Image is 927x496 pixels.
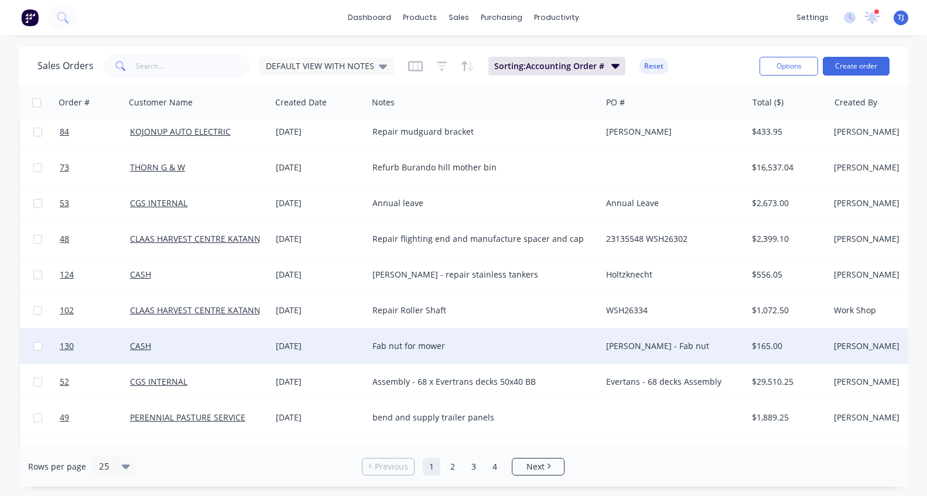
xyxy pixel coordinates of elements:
h1: Sales Orders [37,60,94,71]
a: Page 1 is your current page [423,458,440,476]
div: $2,673.00 [752,197,820,209]
div: Repair Roller Shaft [372,305,586,316]
button: Options [760,57,818,76]
span: 102 [60,305,74,316]
div: Assembly - 68 x Evertrans decks 50x40 BB [372,376,586,388]
div: Created Date [275,97,327,108]
div: [PERSON_NAME] [606,126,736,138]
div: Evertans - 68 decks Assembly [606,376,736,388]
div: settings [791,9,834,26]
a: 48 [60,221,130,256]
a: KOJONUP AUTO ELECTRIC [130,126,231,137]
div: $16,537.04 [752,162,820,173]
div: Customer Name [129,97,193,108]
a: CLAAS HARVEST CENTRE KATANNING [130,305,275,316]
div: $2,399.10 [752,233,820,245]
a: 53 [60,186,130,221]
div: [DATE] [276,305,363,316]
div: [DATE] [276,197,363,209]
div: Refurb Burando hill mother bin [372,162,586,173]
span: DEFAULT VIEW WITH NOTES [266,60,374,72]
button: Sorting:Accounting Order # [488,57,625,76]
a: Page 4 [486,458,504,476]
div: $165.00 [752,340,820,352]
div: [DATE] [276,340,363,352]
div: [DATE] [276,412,363,423]
a: 49 [60,400,130,435]
a: Next page [512,461,564,473]
a: Previous page [362,461,414,473]
div: $556.05 [752,269,820,281]
div: [DATE] [276,233,363,245]
div: Created By [834,97,877,108]
a: 73 [60,150,130,185]
a: THORN G & W [130,162,185,173]
div: sales [443,9,475,26]
ul: Pagination [357,458,569,476]
div: PO # [606,97,625,108]
span: 53 [60,197,69,209]
div: [PERSON_NAME] - repair stainless tankers [372,269,586,281]
a: dashboard [342,9,397,26]
a: CASH [130,269,151,280]
span: 52 [60,376,69,388]
div: Total ($) [752,97,784,108]
div: [DATE] [276,269,363,281]
div: $433.95 [752,126,820,138]
button: Reset [639,58,668,74]
a: 84 [60,114,130,149]
div: WSH26334 [606,305,736,316]
button: Create order [823,57,890,76]
span: Sorting: Accounting Order # [494,60,604,72]
a: CGS INTERNAL [130,197,187,208]
div: products [397,9,443,26]
div: Fab nut for mower [372,340,586,352]
div: [DATE] [276,376,363,388]
span: 49 [60,412,69,423]
div: [DATE] [276,126,363,138]
div: purchasing [475,9,528,26]
div: Repair flighting end and manufacture spacer and cap [372,233,586,245]
a: 124 [60,257,130,292]
div: Repair mudguard bracket [372,126,586,138]
div: Annual Leave [606,197,736,209]
div: Notes [372,97,395,108]
a: Page 2 [444,458,461,476]
span: Previous [375,461,408,473]
div: [PERSON_NAME] - Fab nut [606,340,736,352]
div: bend and supply trailer panels [372,412,586,423]
a: CGS INTERNAL [130,376,187,387]
span: TJ [898,12,904,23]
div: productivity [528,9,585,26]
a: CASH [130,340,151,351]
span: 84 [60,126,69,138]
div: 23135548 WSH26302 [606,233,736,245]
a: 102 [60,293,130,328]
span: 130 [60,340,74,352]
img: Factory [21,9,39,26]
a: PERENNIAL PASTURE SERVICE [130,412,245,423]
div: $1,889.25 [752,412,820,423]
a: 103 [60,436,130,471]
span: Next [526,461,545,473]
a: 52 [60,364,130,399]
div: Annual leave [372,197,586,209]
div: [DATE] [276,162,363,173]
span: 124 [60,269,74,281]
div: $1,072.50 [752,305,820,316]
div: Holtzknecht [606,269,736,281]
a: 130 [60,329,130,364]
a: CLAAS HARVEST CENTRE KATANNING [130,233,275,244]
span: 73 [60,162,69,173]
a: Page 3 [465,458,483,476]
span: 48 [60,233,69,245]
input: Search... [136,54,250,78]
div: Order # [59,97,90,108]
div: $29,510.25 [752,376,820,388]
span: Rows per page [28,461,86,473]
